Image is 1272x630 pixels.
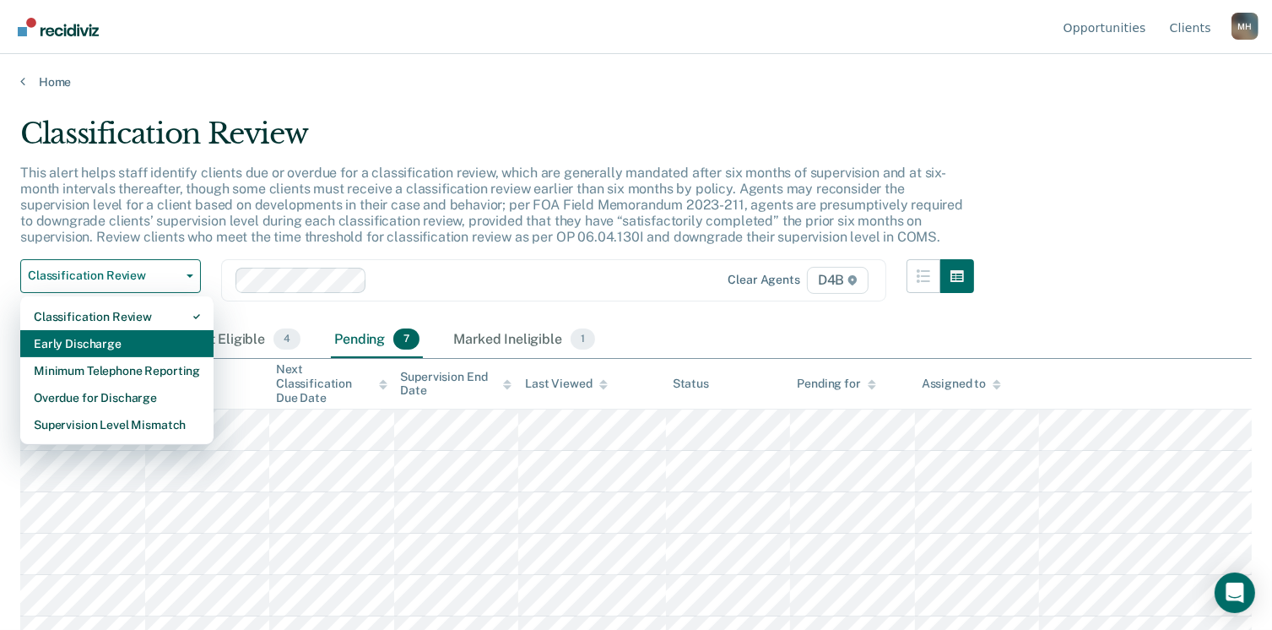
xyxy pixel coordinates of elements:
[20,117,974,165] div: Classification Review
[34,411,200,438] div: Supervision Level Mismatch
[393,329,419,350] span: 7
[20,165,963,246] p: This alert helps staff identify clients due or overdue for a classification review, which are gen...
[1231,13,1258,40] button: Profile dropdown button
[797,377,875,391] div: Pending for
[673,377,709,391] div: Status
[450,322,598,359] div: Marked Ineligible1
[1215,573,1255,613] div: Open Intercom Messenger
[1231,13,1258,40] div: M H
[922,377,1001,391] div: Assigned to
[20,74,1252,90] a: Home
[571,329,595,350] span: 1
[525,377,607,391] div: Last Viewed
[273,329,300,350] span: 4
[807,267,869,294] span: D4B
[728,273,800,287] div: Clear agents
[34,303,200,330] div: Classification Review
[20,259,201,293] button: Classification Review
[20,296,214,445] div: Dropdown Menu
[401,370,512,399] div: Supervision End Date
[34,330,200,357] div: Early Discharge
[34,384,200,411] div: Overdue for Discharge
[28,269,180,283] span: Classification Review
[331,322,423,359] div: Pending7
[34,357,200,384] div: Minimum Telephone Reporting
[167,322,304,359] div: Almost Eligible4
[18,18,99,36] img: Recidiviz
[276,362,387,405] div: Next Classification Due Date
